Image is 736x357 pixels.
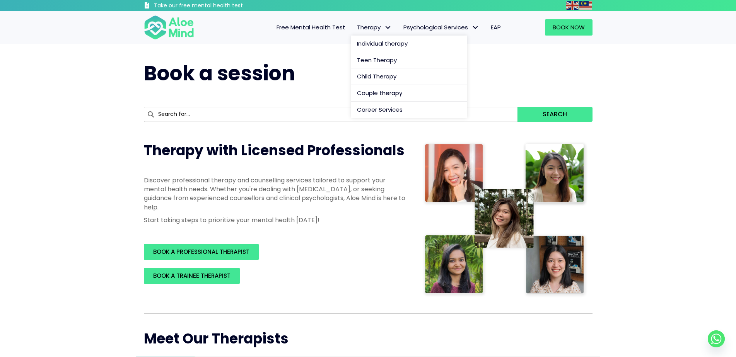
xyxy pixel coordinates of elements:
[271,19,351,36] a: Free Mental Health Test
[422,141,588,298] img: Therapist collage
[144,141,405,160] span: Therapy with Licensed Professionals
[485,19,507,36] a: EAP
[357,39,408,48] span: Individual therapy
[144,2,284,11] a: Take our free mental health test
[357,72,396,80] span: Child Therapy
[144,59,295,87] span: Book a session
[357,23,392,31] span: Therapy
[144,15,194,40] img: Aloe mind Logo
[398,19,485,36] a: Psychological ServicesPsychological Services: submenu
[579,1,592,10] img: ms
[351,85,467,102] a: Couple therapy
[357,89,402,97] span: Couple therapy
[708,330,725,347] a: Whatsapp
[144,216,407,224] p: Start taking steps to prioritize your mental health [DATE]!
[153,272,231,280] span: BOOK A TRAINEE THERAPIST
[357,105,403,114] span: Career Services
[144,244,259,260] a: BOOK A PROFESSIONAL THERAPIST
[357,56,397,64] span: Teen Therapy
[383,22,394,33] span: Therapy: submenu
[144,176,407,212] p: Discover professional therapy and counselling services tailored to support your mental health nee...
[470,22,481,33] span: Psychological Services: submenu
[144,107,518,122] input: Search for...
[351,19,398,36] a: TherapyTherapy: submenu
[153,248,249,256] span: BOOK A PROFESSIONAL THERAPIST
[517,107,592,122] button: Search
[144,268,240,284] a: BOOK A TRAINEE THERAPIST
[403,23,479,31] span: Psychological Services
[351,36,467,52] a: Individual therapy
[144,329,289,348] span: Meet Our Therapists
[351,102,467,118] a: Career Services
[351,52,467,69] a: Teen Therapy
[579,1,593,10] a: Malay
[204,19,507,36] nav: Menu
[491,23,501,31] span: EAP
[566,1,579,10] img: en
[566,1,579,10] a: English
[154,2,284,10] h3: Take our free mental health test
[545,19,593,36] a: Book Now
[351,68,467,85] a: Child Therapy
[277,23,345,31] span: Free Mental Health Test
[553,23,585,31] span: Book Now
